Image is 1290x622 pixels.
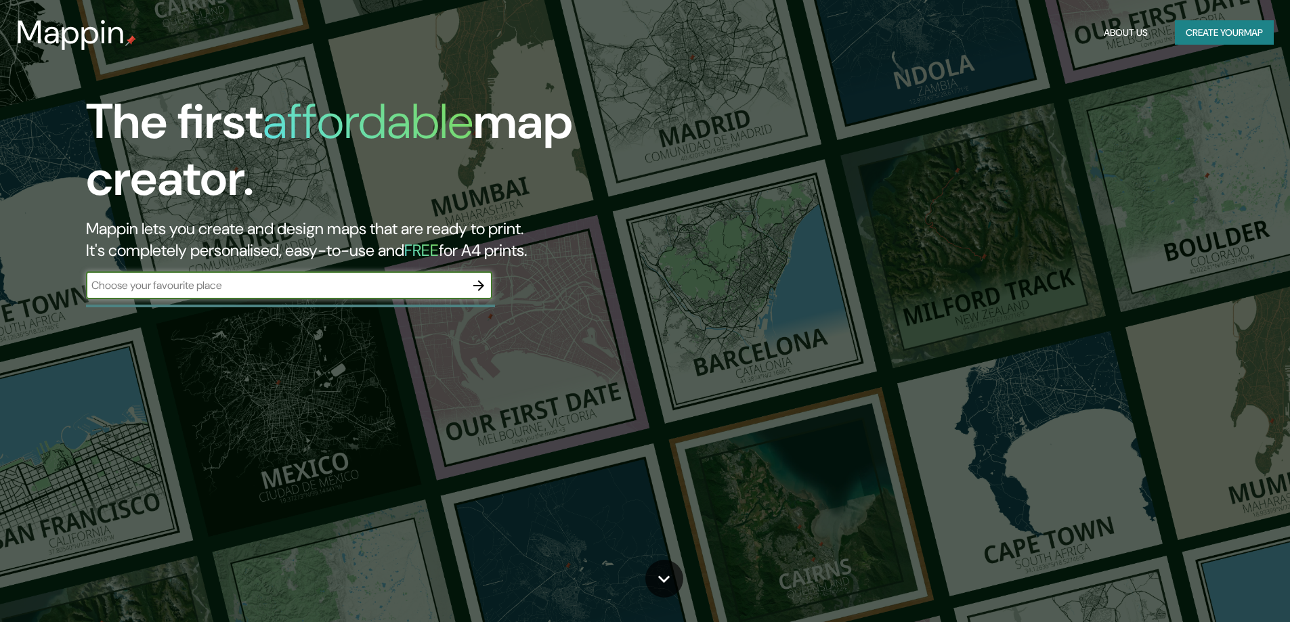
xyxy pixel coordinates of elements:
[16,14,125,51] h3: Mappin
[263,90,473,153] h1: affordable
[125,35,136,46] img: mappin-pin
[404,240,439,261] h5: FREE
[86,277,465,293] input: Choose your favourite place
[1098,20,1153,45] button: About Us
[86,218,731,261] h2: Mappin lets you create and design maps that are ready to print. It's completely personalised, eas...
[86,93,731,218] h1: The first map creator.
[1175,20,1274,45] button: Create yourmap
